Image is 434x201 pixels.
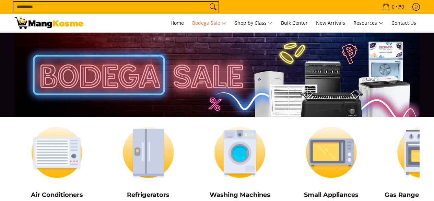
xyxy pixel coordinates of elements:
[350,14,387,32] a: Resources
[380,3,406,11] span: •
[235,19,273,27] span: Shop by Class
[106,121,191,184] img: Refrigerators
[198,191,282,199] h5: Washing Machines
[189,14,230,32] a: Bodega Sale
[281,20,308,26] span: Bulk Center
[15,17,83,29] img: Bodega Sale l Mang Kosme: Cost-Efficient &amp; Quality Home Appliances
[15,191,99,199] h5: Air Conditioners
[391,20,416,26] span: Contact Us
[231,14,276,32] a: Shop by Class
[171,20,184,26] span: Home
[353,19,383,27] span: Resources
[167,14,187,32] a: Home
[289,191,374,199] h5: Small Appliances
[278,14,311,32] a: Bulk Center
[397,4,405,9] span: ₱0
[316,20,345,26] span: New Arrivals
[391,4,396,9] span: 0
[208,2,219,12] button: Search
[198,121,282,184] img: Washing Machines
[90,14,420,32] nav: Main Menu
[106,191,191,199] h5: Refrigerators
[192,19,226,27] span: Bodega Sale
[289,121,374,184] img: Small Appliances
[15,121,99,184] img: Air Conditioners
[388,14,420,32] a: Contact Us
[313,14,349,32] a: New Arrivals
